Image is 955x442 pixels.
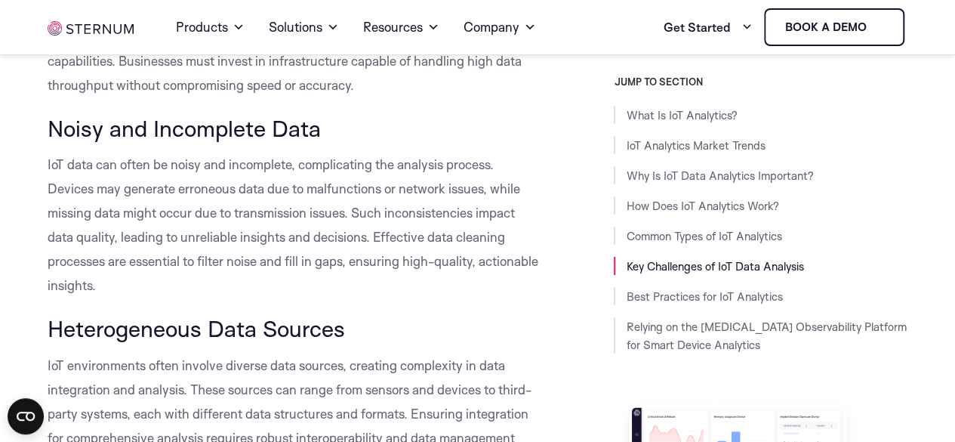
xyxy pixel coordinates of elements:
a: Get Started [663,12,752,42]
a: Book a demo [764,8,904,46]
a: How Does IoT Analytics Work? [626,199,778,213]
a: Common Types of IoT Analytics [626,229,781,243]
button: Open CMP widget [8,398,44,434]
span: Noisy and Incomplete Data [48,114,321,142]
a: Relying on the [MEDICAL_DATA] Observability Platform for Smart Device Analytics [626,320,906,352]
a: Key Challenges of IoT Data Analysis [626,259,803,274]
img: sternum iot [872,21,884,33]
span: IoT data can often be noisy and incomplete, complicating the analysis process. Devices may genera... [48,156,538,293]
h3: JUMP TO SECTION [614,76,907,88]
a: IoT Analytics Market Trends [626,138,765,153]
img: sternum iot [48,21,134,36]
span: Heterogeneous Data Sources [48,314,345,342]
a: What Is IoT Analytics? [626,108,737,122]
a: Best Practices for IoT Analytics [626,289,782,304]
a: Why Is IoT Data Analytics Important? [626,168,813,183]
